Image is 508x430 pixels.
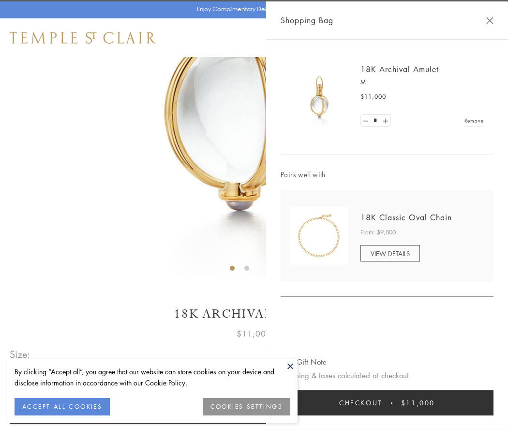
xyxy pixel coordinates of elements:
[290,68,348,126] img: 18K Archival Amulet
[281,369,493,382] p: Shipping & taxes calculated at checkout
[360,228,396,237] span: From: $9,000
[360,245,420,261] a: VIEW DETAILS
[290,207,348,265] img: N88865-OV18
[401,398,435,408] span: $11,000
[10,306,498,322] h1: 18K Archival Amulet
[281,169,493,180] span: Pairs well with
[380,115,390,127] a: Set quantity to 2
[203,398,290,415] button: COOKIES SETTINGS
[10,346,31,362] span: Size:
[360,64,439,75] a: 18K Archival Amulet
[10,32,156,44] img: Temple St. Clair
[361,115,371,127] a: Set quantity to 0
[237,327,271,340] span: $11,000
[281,356,327,368] button: Add Gift Note
[360,77,484,87] p: M
[464,115,484,126] a: Remove
[15,366,290,388] div: By clicking “Accept all”, you agree that our website can store cookies on your device and disclos...
[339,398,382,408] span: Checkout
[486,17,493,24] button: Close Shopping Bag
[371,249,410,258] span: VIEW DETAILS
[197,4,307,14] p: Enjoy Complimentary Delivery & Returns
[360,92,386,102] span: $11,000
[360,212,452,223] a: 18K Classic Oval Chain
[281,14,333,27] span: Shopping Bag
[281,390,493,415] button: Checkout $11,000
[15,398,110,415] button: ACCEPT ALL COOKIES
